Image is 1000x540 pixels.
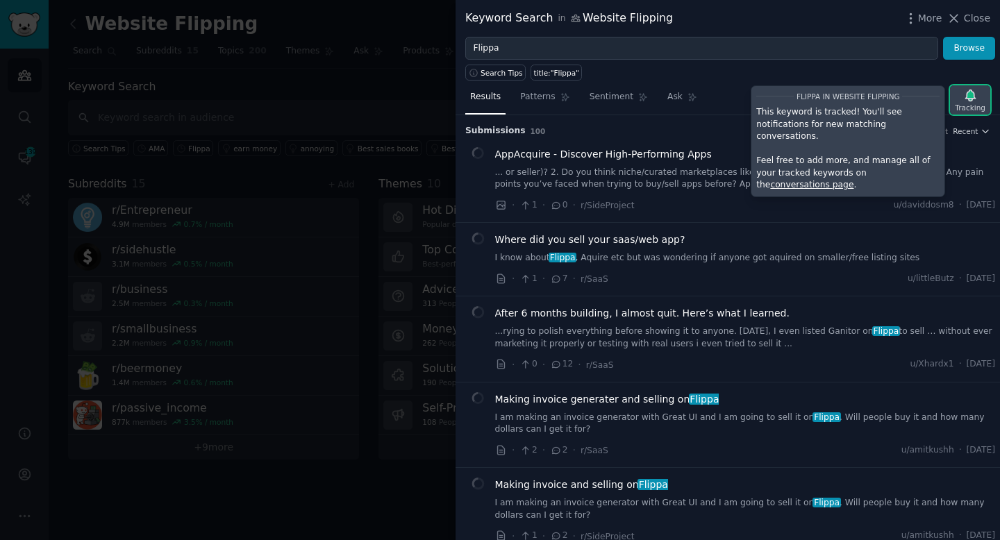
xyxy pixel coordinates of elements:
span: Results [470,91,501,103]
span: 1 [519,273,537,285]
span: · [573,271,576,286]
p: Feel free to add more, and manage all of your tracked keywords on the . [756,155,940,192]
span: · [542,271,545,286]
span: 7 [550,273,567,285]
span: Making invoice and selling on [495,478,668,492]
span: 100 [531,127,546,135]
a: I know aboutFlippa, Aquire etc but was wondering if anyone got aquired on smaller/free listing sites [495,252,996,264]
a: After 6 months building, I almost quit. Here’s what I learned. [495,306,790,321]
span: r/SideProject [581,201,635,210]
a: Sentiment [585,86,653,115]
span: · [542,357,545,372]
span: Flippa [812,498,840,507]
span: 0 [519,358,537,371]
a: AppAcquire - Discover High-Performing Apps [495,147,712,162]
span: · [512,357,515,372]
span: · [542,198,545,212]
span: Patterns [520,91,555,103]
span: [DATE] [967,199,995,212]
button: Search Tips [465,65,526,81]
button: Recent [953,126,990,136]
a: I am making an invoice generator with Great UI and I am going to sell it onFlippa. Will people bu... [495,412,996,436]
a: Where did you sell your saas/web app? [495,233,685,247]
span: Sentiment [590,91,633,103]
a: conversations page [770,180,853,189]
span: 2 [519,444,537,457]
span: · [959,273,962,285]
span: Flippa [689,394,721,405]
a: title:"Flippa" [531,65,582,81]
a: ...rying to polish everything before showing it to anyone. [DATE], I even listed Ganitor onFlippa... [495,326,996,350]
span: Search Tips [481,68,523,78]
span: Recent [953,126,978,136]
span: Making invoice generater and selling on [495,392,719,407]
span: · [512,198,515,212]
span: Flippa in Website Flipping [797,92,900,101]
span: u/littleButz [908,273,954,285]
span: 12 [550,358,573,371]
button: Tracking [950,85,990,115]
button: Browse [943,37,995,60]
p: This keyword is tracked! You'll see notifications for new matching conversations. [756,106,940,143]
span: [DATE] [967,273,995,285]
span: Flippa [549,253,576,262]
div: Tracking [955,103,985,112]
span: · [959,444,962,457]
span: [DATE] [967,444,995,457]
span: · [959,358,962,371]
button: More [903,11,942,26]
a: Ask [662,86,702,115]
span: in [558,12,565,25]
input: Try a keyword related to your business [465,37,938,60]
span: [DATE] [967,358,995,371]
span: Close [964,11,990,26]
span: Flippa [872,326,900,336]
span: · [573,198,576,212]
span: r/SaaS [586,360,614,370]
span: · [573,443,576,457]
a: I am making an invoice generator with Great UI and I am going to sell it onFlippa. Will people bu... [495,497,996,521]
span: Ask [667,91,683,103]
div: Keyword Search Website Flipping [465,10,673,27]
a: Making invoice and selling onFlippa [495,478,668,492]
span: r/SaaS [581,446,608,455]
a: Results [465,86,506,115]
span: · [578,357,581,372]
span: · [512,443,515,457]
span: 1 [519,199,537,212]
span: · [542,443,545,457]
span: Flippa [812,412,840,422]
span: Flippa [637,479,669,490]
span: Submission s [465,125,526,137]
span: · [959,199,962,212]
a: Making invoice generater and selling onFlippa [495,392,719,407]
span: u/amitkushh [901,444,954,457]
div: title:"Flippa" [534,68,579,78]
span: u/Xhardx1 [910,358,953,371]
span: 0 [550,199,567,212]
span: 2 [550,444,567,457]
a: Patterns [515,86,574,115]
button: Close [947,11,990,26]
span: r/SaaS [581,274,608,284]
span: · [512,271,515,286]
span: u/daviddosm8 [894,199,954,212]
span: More [918,11,942,26]
a: ... or seller)? 2. Do you think niche/curated marketplaces like this can stand out from giants li... [495,167,996,191]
